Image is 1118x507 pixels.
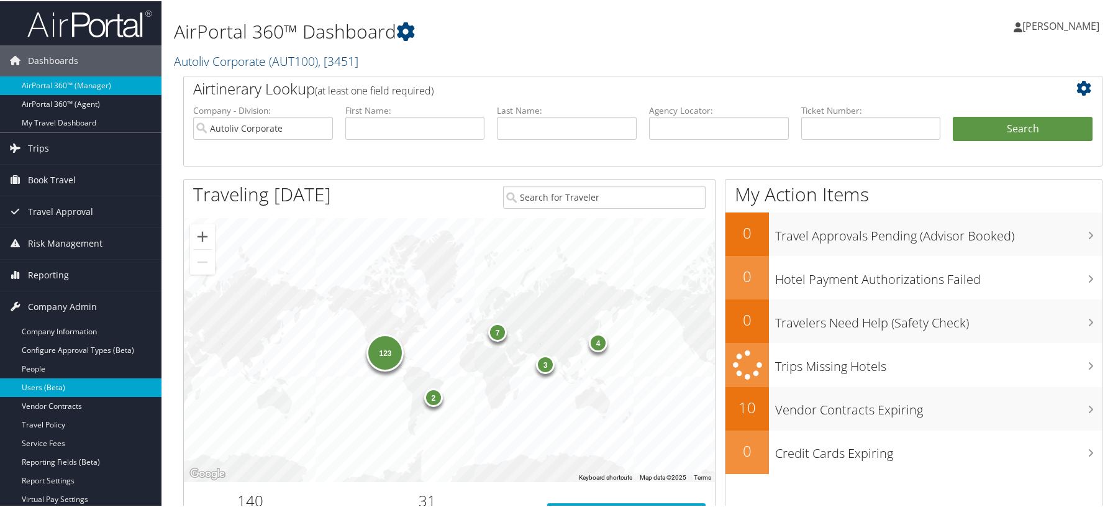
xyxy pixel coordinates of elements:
[193,77,1016,98] h2: Airtinerary Lookup
[725,308,769,329] h2: 0
[1022,18,1099,32] span: [PERSON_NAME]
[174,52,358,68] a: Autoliv Corporate
[725,298,1102,342] a: 0Travelers Need Help (Safety Check)
[190,249,215,273] button: Zoom out
[424,387,442,406] div: 2
[28,132,49,163] span: Trips
[190,223,215,248] button: Zoom in
[725,429,1102,473] a: 0Credit Cards Expiring
[28,163,76,194] span: Book Travel
[775,220,1102,244] h3: Travel Approvals Pending (Advisor Booked)
[725,386,1102,429] a: 10Vendor Contracts Expiring
[725,265,769,286] h2: 0
[187,465,228,481] a: Open this area in Google Maps (opens a new window)
[28,258,69,290] span: Reporting
[536,354,555,373] div: 3
[589,332,607,350] div: 4
[187,465,228,481] img: Google
[775,394,1102,418] h3: Vendor Contracts Expiring
[953,116,1093,140] button: Search
[1014,6,1112,43] a: [PERSON_NAME]
[488,322,507,340] div: 7
[503,185,706,208] input: Search for Traveler
[725,221,769,242] h2: 0
[28,195,93,226] span: Travel Approval
[725,439,769,460] h2: 0
[315,83,434,96] span: (at least one field required)
[801,103,941,116] label: Ticket Number:
[725,211,1102,255] a: 0Travel Approvals Pending (Advisor Booked)
[28,44,78,75] span: Dashboards
[28,290,97,321] span: Company Admin
[775,437,1102,461] h3: Credit Cards Expiring
[269,52,318,68] span: ( AUT100 )
[694,473,711,480] a: Terms (opens in new tab)
[725,180,1102,206] h1: My Action Items
[649,103,789,116] label: Agency Locator:
[174,17,799,43] h1: AirPortal 360™ Dashboard
[366,333,404,370] div: 123
[193,103,333,116] label: Company - Division:
[193,180,331,206] h1: Traveling [DATE]
[318,52,358,68] span: , [ 3451 ]
[27,8,152,37] img: airportal-logo.png
[497,103,637,116] label: Last Name:
[775,263,1102,287] h3: Hotel Payment Authorizations Failed
[579,472,632,481] button: Keyboard shortcuts
[775,350,1102,374] h3: Trips Missing Hotels
[725,255,1102,298] a: 0Hotel Payment Authorizations Failed
[725,396,769,417] h2: 10
[345,103,485,116] label: First Name:
[640,473,686,480] span: Map data ©2025
[725,342,1102,386] a: Trips Missing Hotels
[775,307,1102,331] h3: Travelers Need Help (Safety Check)
[28,227,102,258] span: Risk Management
